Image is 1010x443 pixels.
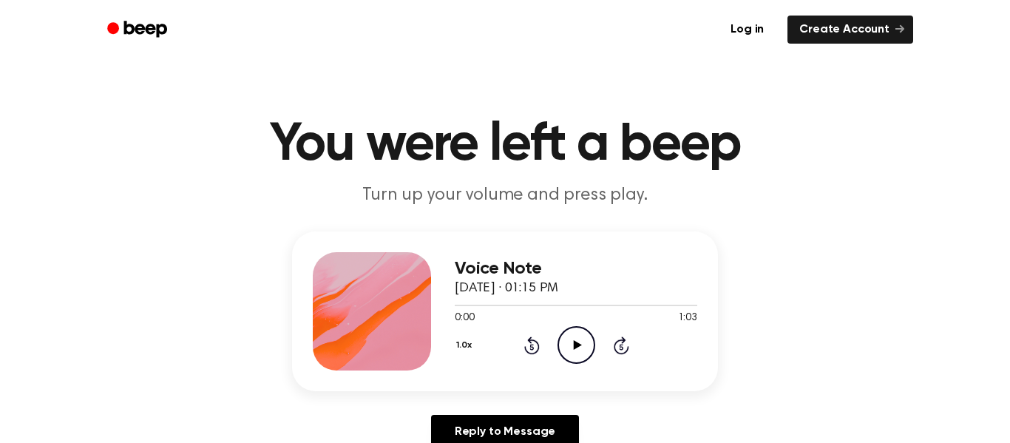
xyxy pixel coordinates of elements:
a: Log in [716,13,779,47]
span: 0:00 [455,311,474,326]
span: [DATE] · 01:15 PM [455,282,558,295]
a: Beep [97,16,180,44]
span: 1:03 [678,311,697,326]
p: Turn up your volume and press play. [221,183,789,208]
h3: Voice Note [455,259,697,279]
button: 1.0x [455,333,477,358]
a: Create Account [787,16,913,44]
h1: You were left a beep [126,118,884,172]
